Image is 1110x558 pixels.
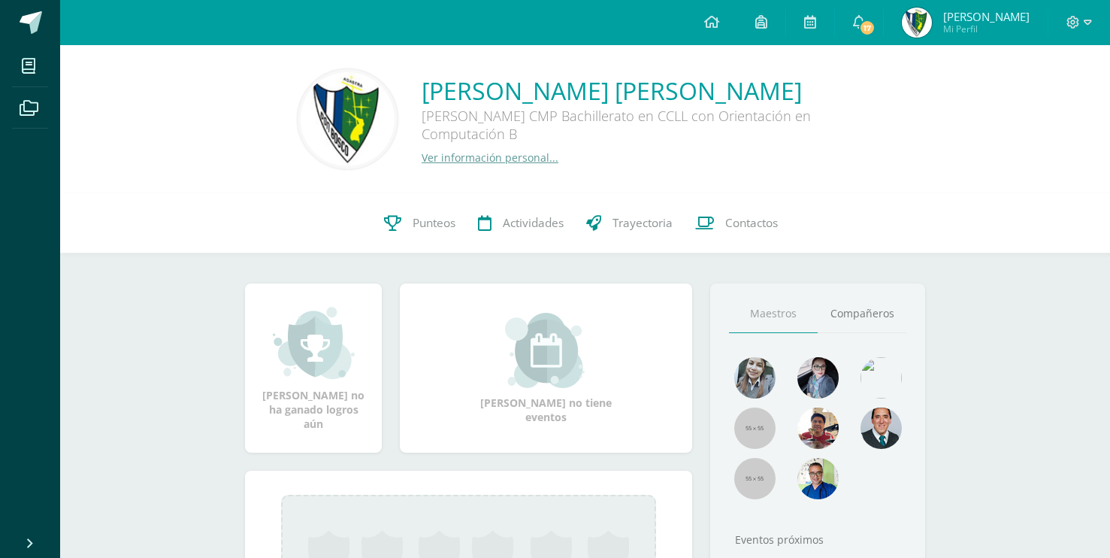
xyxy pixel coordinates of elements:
[943,23,1030,35] span: Mi Perfil
[859,20,876,36] span: 17
[943,9,1030,24] span: [PERSON_NAME]
[471,313,622,424] div: [PERSON_NAME] no tiene eventos
[505,313,587,388] img: event_small.png
[684,193,789,253] a: Contactos
[503,215,564,231] span: Actividades
[273,305,355,381] img: achievement_small.png
[575,193,684,253] a: Trayectoria
[725,215,778,231] span: Contactos
[729,532,906,547] div: Eventos próximos
[729,295,818,333] a: Maestros
[301,72,395,166] img: 8fa4453f088c885673ec316d0016dfa9.png
[373,193,467,253] a: Punteos
[612,215,673,231] span: Trayectoria
[734,458,776,499] img: 55x55
[422,74,873,107] a: [PERSON_NAME] [PERSON_NAME]
[734,357,776,399] img: 45bd7986b8947ad7e5894cbc9b781108.png
[422,107,873,150] div: [PERSON_NAME] CMP Bachillerato en CCLL con Orientación en Computación B
[860,408,902,449] img: eec80b72a0218df6e1b0c014193c2b59.png
[467,193,575,253] a: Actividades
[797,408,839,449] img: 11152eb22ca3048aebc25a5ecf6973a7.png
[413,215,455,231] span: Punteos
[260,305,367,431] div: [PERSON_NAME] no ha ganado logros aún
[902,8,932,38] img: 2eea02dcb7ac577344e14924ac1713b7.png
[860,357,902,399] img: c25c8a4a46aeab7e345bf0f34826bacf.png
[797,458,839,499] img: 10741f48bcca31577cbcd80b61dad2f3.png
[734,408,776,449] img: 55x55
[797,357,839,399] img: b8baad08a0802a54ee139394226d2cf3.png
[818,295,906,333] a: Compañeros
[422,150,558,165] a: Ver información personal...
